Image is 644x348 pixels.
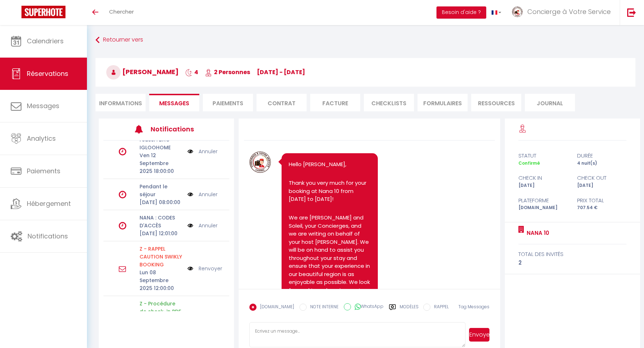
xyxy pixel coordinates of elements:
li: Ressources [471,94,521,111]
div: 4 nuit(s) [572,160,631,167]
label: Modèles [400,304,419,316]
div: Prix total [572,196,631,205]
a: Annuler [199,190,218,198]
p: [DATE] 08:00:00 [140,198,182,206]
p: Hello [PERSON_NAME], [289,160,370,169]
span: Hébergement [27,199,71,208]
span: Réservations [27,69,68,78]
li: Paiements [203,94,253,111]
p: [DATE] 12:01:00 [140,229,182,237]
a: Renvoyer [199,265,222,272]
div: statut [514,151,572,160]
span: Confirmé [518,160,540,166]
a: Retourner vers [96,34,635,47]
span: 2 Personnes [205,68,250,76]
a: Annuler [199,148,218,155]
button: Besoin d'aide ? [436,6,486,19]
span: Calendriers [27,37,64,45]
label: [DOMAIN_NAME] [257,304,294,311]
p: We are [PERSON_NAME] and Soleil, your Concierges, and we are writing on behalf of your host [PERS... [289,206,370,295]
li: Journal [525,94,575,111]
img: NO IMAGE [187,190,193,198]
span: [DATE] - [DATE] [257,68,305,76]
p: Pendant le séjour [140,183,182,198]
span: Messages [159,99,189,107]
label: NOTE INTERNE [307,304,338,311]
div: [DATE] [572,182,631,189]
span: Notifications [28,232,68,241]
span: [PERSON_NAME] [106,67,179,76]
span: Analytics [27,134,56,143]
label: WhatsApp [351,303,384,311]
img: NO IMAGE [187,222,193,229]
p: Z - Procédure de check-in PDF [140,300,182,315]
img: NO IMAGE [187,265,193,272]
a: Nana 10 [524,229,549,237]
span: Tag Messages [458,304,489,310]
img: 17385430465105.jpg [249,151,271,173]
span: Paiements [27,166,60,175]
div: [DATE] [514,182,572,189]
span: Concierge à Votre Service [527,7,611,16]
img: Super Booking [21,6,65,18]
div: [DOMAIN_NAME] [514,204,572,211]
p: Thank you very much for your booking at Nana 10 from [DATE] to [DATE]! [289,171,370,203]
label: RAPPEL [430,304,449,311]
div: check out [572,174,631,182]
p: NANA : CODES D'ACCÈS [140,214,182,229]
li: Informations [96,94,146,111]
div: 707.54 € [572,204,631,211]
img: logout [627,8,636,17]
span: Chercher [109,8,134,15]
a: Annuler [199,222,218,229]
span: Messages [27,101,59,110]
li: CHECKLISTS [364,94,414,111]
div: total des invités [518,250,627,258]
p: Motif d'échec d'envoi [140,245,182,269]
button: Ouvrir le widget de chat LiveChat [6,3,27,24]
div: 2 [518,258,627,267]
button: Envoyer [469,328,489,342]
img: ... [512,6,523,17]
div: Plateforme [514,196,572,205]
div: check in [514,174,572,182]
li: FORMULAIRES [418,94,468,111]
p: Lun 08 Septembre 2025 12:00:00 [140,269,182,292]
p: Ven 12 Septembre 2025 18:00:00 [140,151,182,175]
li: Facture [310,94,360,111]
h3: Notifications [151,121,203,137]
img: NO IMAGE [187,148,193,155]
div: durée [572,151,631,160]
li: Contrat [257,94,307,111]
span: 4 [185,68,198,76]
